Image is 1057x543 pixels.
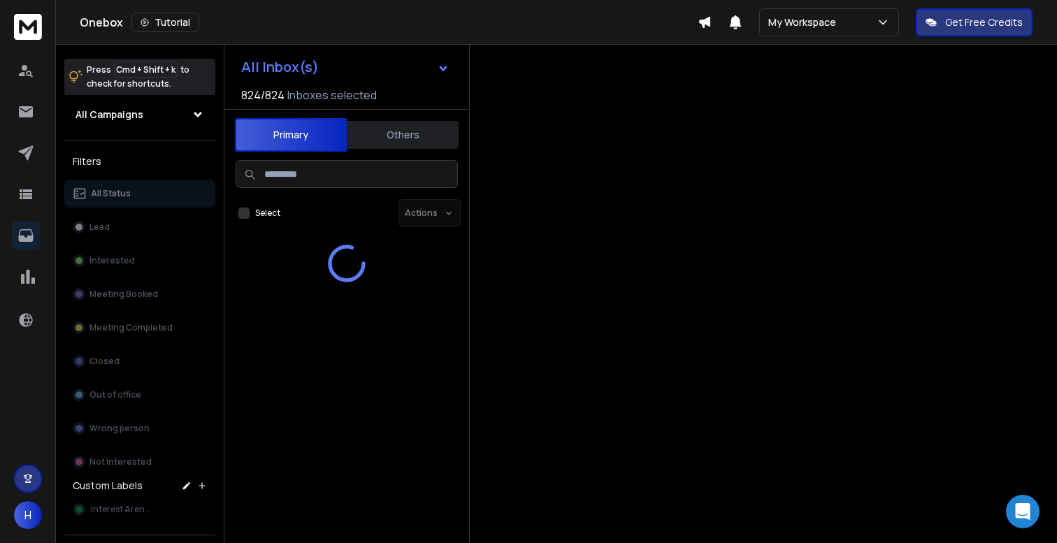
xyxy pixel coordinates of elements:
button: Get Free Credits [916,8,1033,36]
button: H [14,501,42,529]
span: 824 / 824 [241,87,285,103]
button: Tutorial [131,13,199,32]
h1: All Campaigns [75,108,143,122]
button: Primary [235,118,347,152]
label: Select [255,208,280,219]
div: Onebox [80,13,698,32]
p: My Workspace [768,15,842,29]
button: All Inbox(s) [230,53,461,81]
button: Others [347,120,459,150]
h3: Filters [64,152,215,171]
h3: Custom Labels [73,479,143,493]
p: Press to check for shortcuts. [87,63,189,91]
p: Get Free Credits [945,15,1023,29]
h1: All Inbox(s) [241,60,319,74]
h3: Inboxes selected [287,87,377,103]
div: Open Intercom Messenger [1006,495,1040,528]
button: All Campaigns [64,101,215,129]
span: Cmd + Shift + k [114,61,178,78]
